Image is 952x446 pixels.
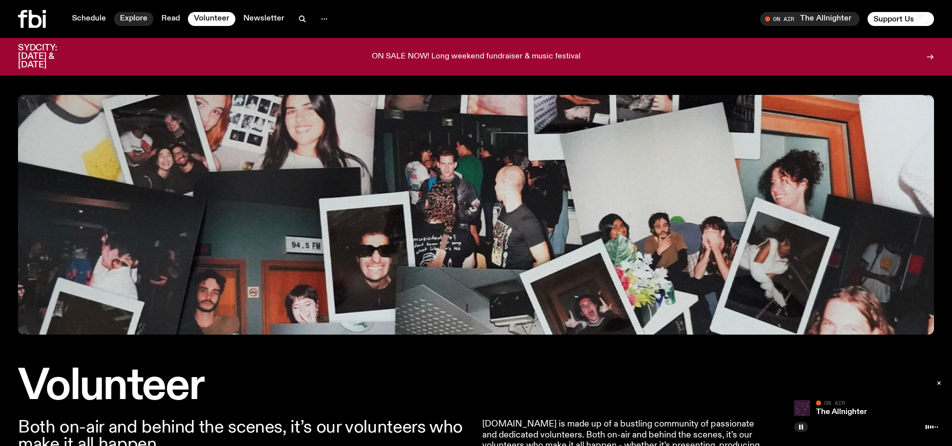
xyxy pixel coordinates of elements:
a: The Allnighter [816,408,867,416]
button: On AirThe Allnighter [760,12,860,26]
h3: SYDCITY: [DATE] & [DATE] [18,44,82,69]
button: Support Us [868,12,934,26]
p: ON SALE NOW! Long weekend fundraiser & music festival [372,52,581,61]
span: Support Us [874,14,914,23]
a: Volunteer [188,12,235,26]
a: Explore [114,12,153,26]
a: Schedule [66,12,112,26]
a: Newsletter [237,12,290,26]
span: On Air [824,400,845,406]
h1: Volunteer [18,367,470,407]
a: Read [155,12,186,26]
img: A collage of photographs and polaroids showing FBI volunteers. [18,95,934,335]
